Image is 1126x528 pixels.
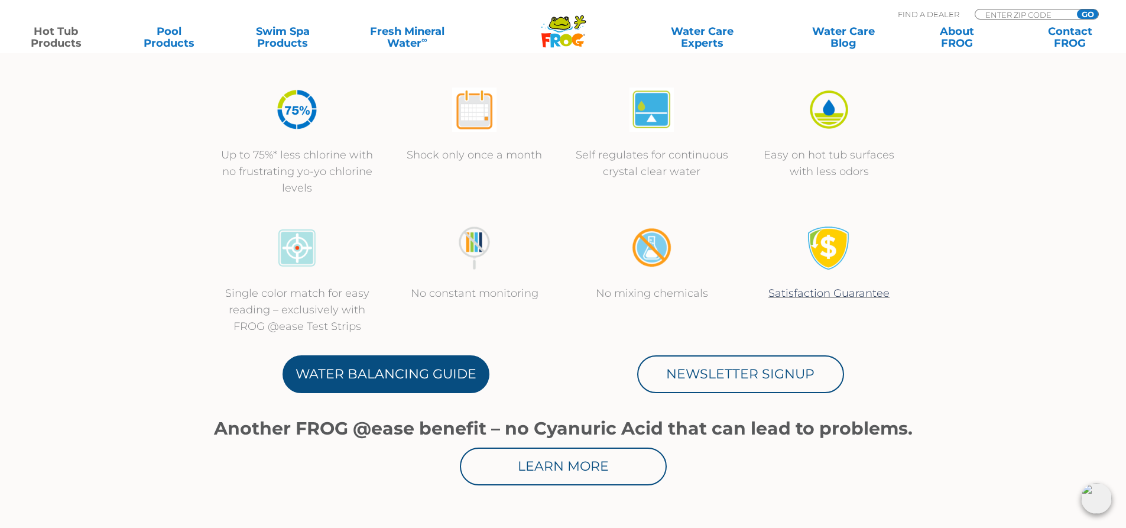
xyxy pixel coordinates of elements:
a: Newsletter Signup [637,355,844,393]
a: AboutFROG [913,25,1001,49]
h1: Another FROG @ease benefit – no Cyanuric Acid that can lead to problems. [209,419,918,439]
img: icon-atease-easy-on [807,88,851,132]
img: no-mixing1 [629,226,674,270]
p: Find A Dealer [898,9,959,20]
input: GO [1077,9,1098,19]
a: Learn More [460,448,667,485]
input: Zip Code Form [984,9,1064,20]
a: Swim SpaProducts [239,25,327,49]
img: Satisfaction Guarantee Icon [807,226,851,270]
img: icon-atease-75percent-less [275,88,319,132]
p: No constant monitoring [398,285,551,302]
a: PoolProducts [125,25,213,49]
p: No mixing chemicals [575,285,729,302]
a: Hot TubProducts [12,25,100,49]
img: atease-icon-shock-once [452,88,497,132]
a: ContactFROG [1026,25,1114,49]
p: Single color match for easy reading – exclusively with FROG @ease Test Strips [220,285,374,335]
p: Up to 75%* less chlorine with no frustrating yo-yo chlorine levels [220,147,374,196]
img: openIcon [1081,483,1112,514]
img: no-constant-monitoring1 [452,226,497,270]
p: Shock only once a month [398,147,551,163]
img: atease-icon-self-regulates [629,88,674,132]
a: Water CareExperts [631,25,774,49]
p: Easy on hot tub surfaces with less odors [752,147,906,180]
a: Fresh MineralWater∞ [352,25,462,49]
a: Satisfaction Guarantee [768,287,890,300]
p: Self regulates for continuous crystal clear water [575,147,729,180]
a: Water Balancing Guide [283,355,489,393]
a: Water CareBlog [799,25,887,49]
sup: ∞ [421,35,427,44]
img: icon-atease-color-match [275,226,319,270]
